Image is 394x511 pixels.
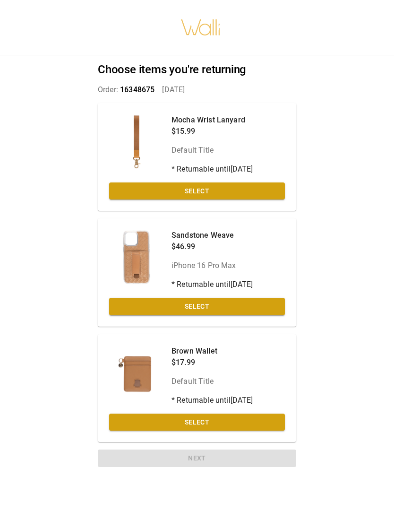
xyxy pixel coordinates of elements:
[171,230,253,241] p: Sandstone Weave
[98,63,296,77] h2: Choose items you're returning
[171,346,253,357] p: Brown Wallet
[171,241,253,252] p: $46.99
[180,7,221,48] img: walli-inc.myshopify.com
[109,414,285,431] button: Select
[171,279,253,290] p: * Returnable until [DATE]
[171,260,253,271] p: iPhone 16 Pro Max
[109,182,285,200] button: Select
[171,376,253,387] p: Default Title
[171,357,253,368] p: $17.99
[171,164,253,175] p: * Returnable until [DATE]
[171,114,253,126] p: Mocha Wrist Lanyard
[171,395,253,406] p: * Returnable until [DATE]
[171,126,253,137] p: $15.99
[109,298,285,315] button: Select
[120,85,154,94] span: 16348675
[98,84,296,95] p: Order: [DATE]
[171,145,253,156] p: Default Title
